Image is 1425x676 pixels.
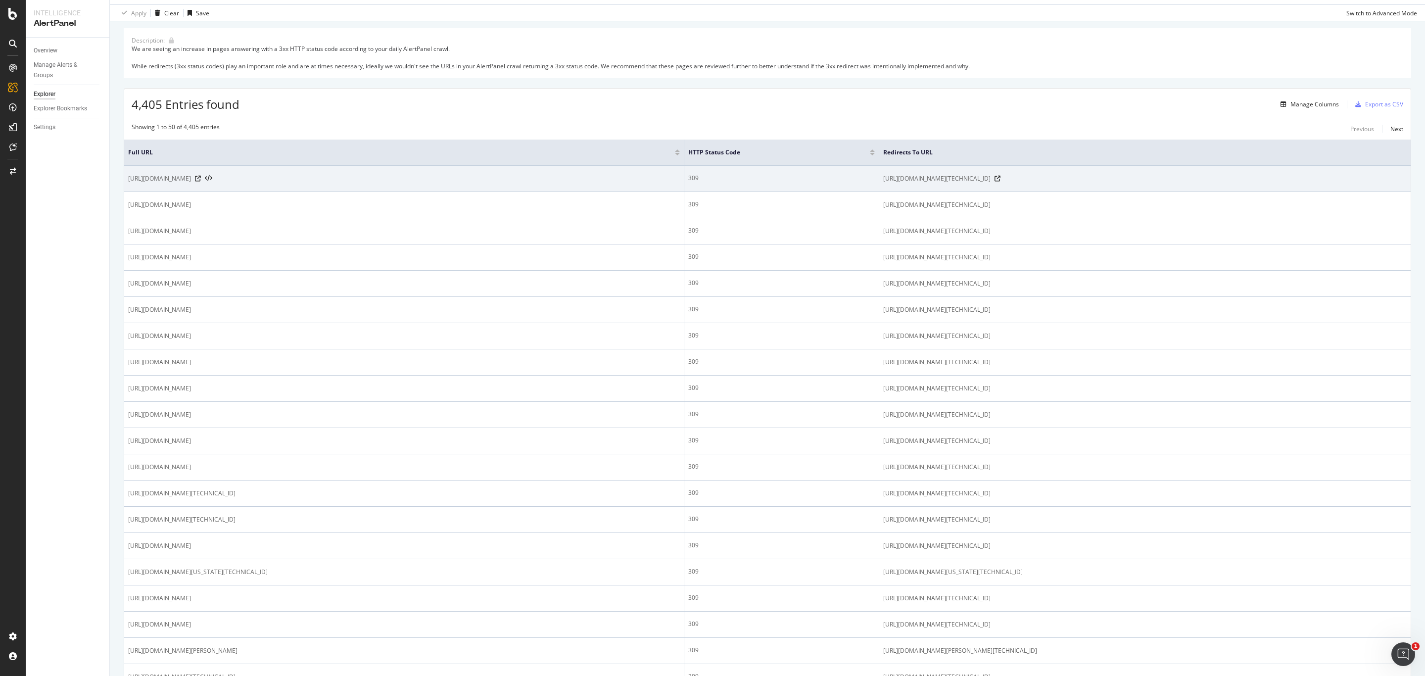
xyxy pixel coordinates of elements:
div: 309 [688,174,875,183]
span: [URL][DOMAIN_NAME] [128,541,191,551]
span: [URL][DOMAIN_NAME][TECHNICAL_ID] [883,226,991,236]
span: [URL][DOMAIN_NAME] [128,593,191,603]
a: Settings [34,122,102,133]
span: [URL][DOMAIN_NAME][TECHNICAL_ID] [883,620,991,629]
div: Explorer [34,89,55,99]
div: Overview [34,46,57,56]
div: 309 [688,331,875,340]
span: [URL][DOMAIN_NAME][TECHNICAL_ID] [128,488,236,498]
div: 309 [688,620,875,628]
div: 309 [688,567,875,576]
span: [URL][DOMAIN_NAME][TECHNICAL_ID] [883,252,991,262]
span: [URL][DOMAIN_NAME][PERSON_NAME][TECHNICAL_ID] [883,646,1037,656]
iframe: Intercom live chat [1391,642,1415,666]
div: 309 [688,593,875,602]
button: Switch to Advanced Mode [1342,5,1417,21]
span: [URL][DOMAIN_NAME] [128,279,191,289]
span: [URL][DOMAIN_NAME][TECHNICAL_ID] [883,174,991,184]
span: [URL][DOMAIN_NAME][TECHNICAL_ID] [883,593,991,603]
button: Clear [151,5,179,21]
span: [URL][DOMAIN_NAME][TECHNICAL_ID] [883,541,991,551]
div: Explorer Bookmarks [34,103,87,114]
div: 309 [688,252,875,261]
span: [URL][DOMAIN_NAME] [128,174,191,184]
span: [URL][DOMAIN_NAME][PERSON_NAME] [128,646,237,656]
button: Manage Columns [1277,98,1339,110]
button: Previous [1350,123,1374,135]
button: View HTML Source [205,175,212,182]
span: Full URL [128,148,660,157]
span: [URL][DOMAIN_NAME][TECHNICAL_ID] [883,462,991,472]
span: [URL][DOMAIN_NAME][TECHNICAL_ID] [883,384,991,393]
div: 309 [688,436,875,445]
span: Redirects to URL [883,148,1392,157]
a: Explorer Bookmarks [34,103,102,114]
span: [URL][DOMAIN_NAME] [128,200,191,210]
span: [URL][DOMAIN_NAME] [128,410,191,420]
div: Switch to Advanced Mode [1346,9,1417,17]
span: [URL][DOMAIN_NAME][US_STATE][TECHNICAL_ID] [883,567,1023,577]
div: AlertPanel [34,18,101,29]
div: Export as CSV [1365,100,1403,108]
div: Save [196,9,209,17]
span: [URL][DOMAIN_NAME][US_STATE][TECHNICAL_ID] [128,567,268,577]
div: 309 [688,279,875,288]
span: [URL][DOMAIN_NAME] [128,226,191,236]
span: [URL][DOMAIN_NAME] [128,384,191,393]
span: [URL][DOMAIN_NAME][TECHNICAL_ID] [883,436,991,446]
span: [URL][DOMAIN_NAME][TECHNICAL_ID] [883,410,991,420]
div: 309 [688,515,875,524]
div: Description: [132,36,165,45]
span: [URL][DOMAIN_NAME] [128,357,191,367]
button: Export as CSV [1351,97,1403,112]
div: 309 [688,541,875,550]
span: [URL][DOMAIN_NAME] [128,436,191,446]
span: [URL][DOMAIN_NAME][TECHNICAL_ID] [883,200,991,210]
a: Overview [34,46,102,56]
span: [URL][DOMAIN_NAME][TECHNICAL_ID] [883,331,991,341]
span: [URL][DOMAIN_NAME][TECHNICAL_ID] [883,357,991,367]
span: [URL][DOMAIN_NAME][TECHNICAL_ID] [883,305,991,315]
div: Manage Alerts & Groups [34,60,93,81]
div: Previous [1350,125,1374,133]
span: [URL][DOMAIN_NAME][TECHNICAL_ID] [883,279,991,289]
span: [URL][DOMAIN_NAME][TECHNICAL_ID] [883,515,991,525]
div: Showing 1 to 50 of 4,405 entries [132,123,220,135]
a: Visit Online Page [195,176,201,182]
span: [URL][DOMAIN_NAME] [128,620,191,629]
div: Next [1390,125,1403,133]
span: 1 [1412,642,1420,650]
span: [URL][DOMAIN_NAME][TECHNICAL_ID] [883,488,991,498]
span: HTTP Status Code [688,148,855,157]
div: Intelligence [34,8,101,18]
div: Settings [34,122,55,133]
div: 309 [688,200,875,209]
div: 309 [688,462,875,471]
div: 309 [688,410,875,419]
span: [URL][DOMAIN_NAME] [128,331,191,341]
div: Apply [131,9,146,17]
a: Manage Alerts & Groups [34,60,102,81]
div: 309 [688,488,875,497]
span: [URL][DOMAIN_NAME] [128,462,191,472]
div: Manage Columns [1290,100,1339,108]
button: Apply [118,5,146,21]
div: 309 [688,305,875,314]
div: 309 [688,646,875,655]
div: 309 [688,226,875,235]
span: [URL][DOMAIN_NAME] [128,252,191,262]
a: Visit Online Page [995,176,1000,182]
div: 309 [688,384,875,392]
span: [URL][DOMAIN_NAME] [128,305,191,315]
button: Save [184,5,209,21]
span: 4,405 Entries found [132,96,239,112]
div: 309 [688,357,875,366]
span: [URL][DOMAIN_NAME][TECHNICAL_ID] [128,515,236,525]
div: We are seeing an increase in pages answering with a 3xx HTTP status code according to your daily ... [132,45,1403,70]
a: Explorer [34,89,102,99]
div: Clear [164,9,179,17]
button: Next [1390,123,1403,135]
